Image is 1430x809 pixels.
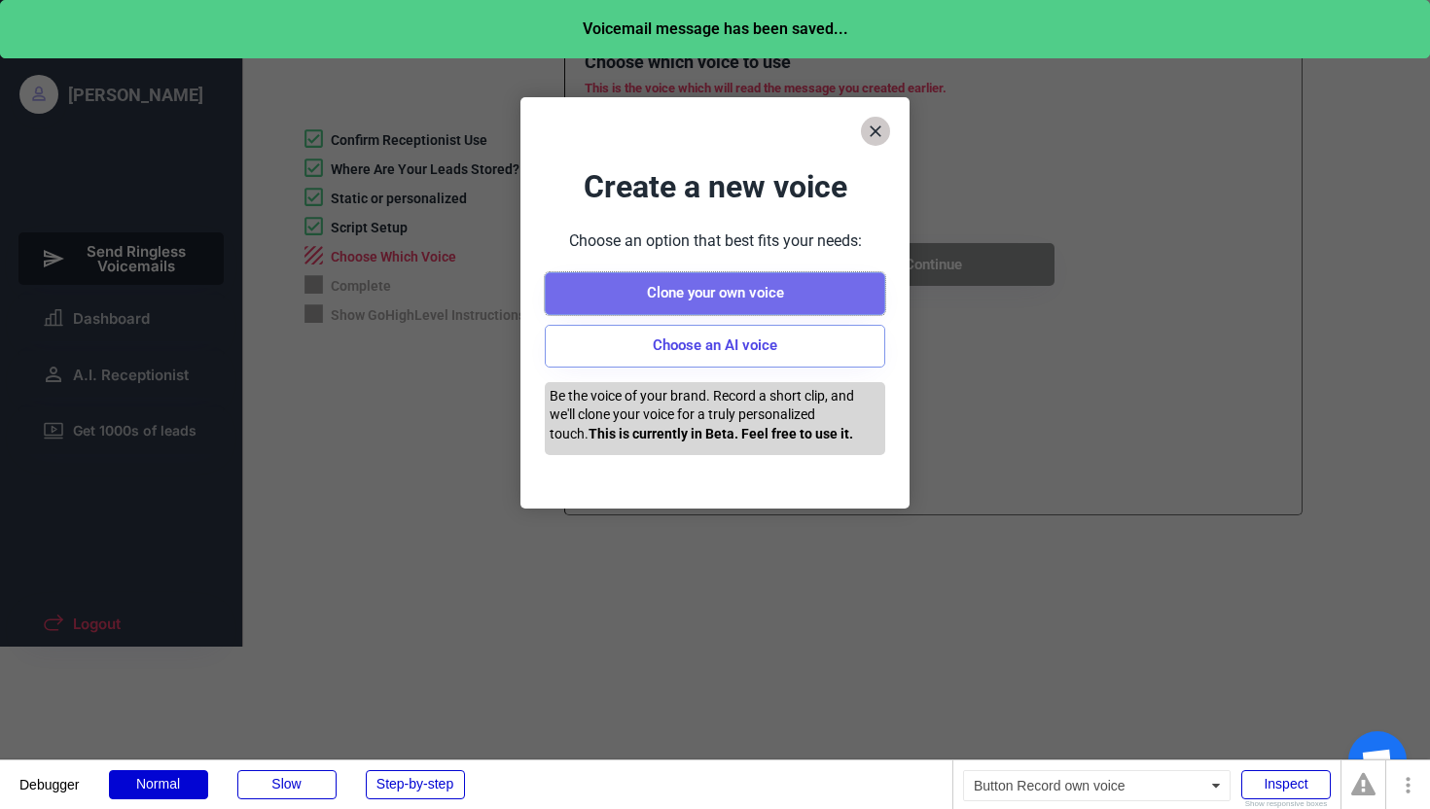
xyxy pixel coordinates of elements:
div: Choose an option that best fits your needs: [569,165,862,253]
button: Choose an AI voice [545,325,885,368]
strong: This is currently in Beta. Feel free to use it. [589,426,853,441]
button: Clone your own voice [545,272,885,315]
div: Normal [109,770,208,799]
div: Voicemail message has been saved... [13,21,1417,37]
div: Be the voice of your brand. Record a short clip, and we'll clone your voice for a truly personali... [550,387,880,444]
div: Step-by-step [366,770,465,799]
div: Debugger [19,760,80,791]
div: Slow [237,770,337,799]
font: Create a new voice [584,168,847,205]
a: Open chat [1348,731,1407,790]
div: Button Record own voice [963,770,1231,801]
div: Show responsive boxes [1241,800,1331,808]
div: Inspect [1241,770,1331,799]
